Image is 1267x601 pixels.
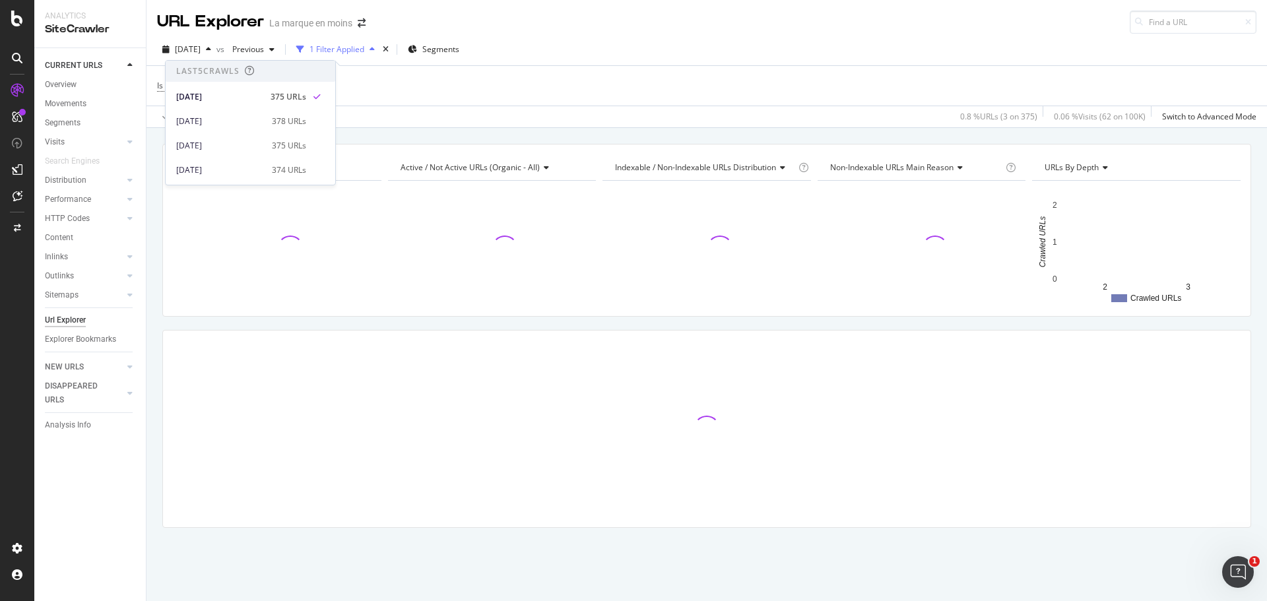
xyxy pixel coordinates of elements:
[176,91,263,103] div: [DATE]
[1186,282,1191,292] text: 3
[45,97,86,111] div: Movements
[309,44,364,55] div: 1 Filter Applied
[45,193,123,206] a: Performance
[176,164,264,176] div: [DATE]
[1249,556,1260,567] span: 1
[45,313,86,327] div: Url Explorer
[157,39,216,60] button: [DATE]
[272,115,306,127] div: 378 URLs
[45,231,137,245] a: Content
[1053,274,1057,284] text: 0
[45,59,102,73] div: CURRENT URLS
[830,162,954,173] span: Non-Indexable URLs Main Reason
[176,140,264,152] div: [DATE]
[45,379,112,407] div: DISAPPEARED URLS
[157,11,264,33] div: URL Explorer
[175,44,201,55] span: 2025 Aug. 31st
[45,59,123,73] a: CURRENT URLS
[1053,237,1057,247] text: 1
[960,111,1037,122] div: 0.8 % URLs ( 3 on 375 )
[45,135,123,149] a: Visits
[45,78,137,92] a: Overview
[45,332,137,346] a: Explorer Bookmarks
[45,22,135,37] div: SiteCrawler
[1032,191,1241,306] svg: A chart.
[45,250,123,264] a: Inlinks
[45,231,73,245] div: Content
[157,80,201,91] span: Is Indexable
[45,288,123,302] a: Sitemaps
[1130,294,1181,303] text: Crawled URLs
[176,65,240,77] div: Last 5 Crawls
[45,313,137,327] a: Url Explorer
[45,154,100,168] div: Search Engines
[216,44,227,55] span: vs
[45,212,123,226] a: HTTP Codes
[272,164,306,176] div: 374 URLs
[45,288,79,302] div: Sitemaps
[45,212,90,226] div: HTTP Codes
[1157,106,1256,127] button: Switch to Advanced Mode
[227,44,264,55] span: Previous
[269,16,352,30] div: La marque en moins
[45,379,123,407] a: DISAPPEARED URLS
[45,11,135,22] div: Analytics
[1130,11,1256,34] input: Find a URL
[1053,201,1057,210] text: 2
[358,18,366,28] div: arrow-right-arrow-left
[422,44,459,55] span: Segments
[45,269,74,283] div: Outlinks
[45,97,137,111] a: Movements
[398,157,585,178] h4: Active / Not Active URLs
[271,91,306,103] div: 375 URLs
[1042,157,1229,178] h4: URLs by Depth
[615,162,776,173] span: Indexable / Non-Indexable URLs distribution
[45,154,113,168] a: Search Engines
[157,106,195,127] button: Apply
[403,39,465,60] button: Segments
[45,78,77,92] div: Overview
[380,43,391,56] div: times
[1054,111,1146,122] div: 0.06 % Visits ( 62 on 100K )
[45,116,137,130] a: Segments
[176,115,264,127] div: [DATE]
[45,250,68,264] div: Inlinks
[45,174,86,187] div: Distribution
[291,39,380,60] button: 1 Filter Applied
[272,140,306,152] div: 375 URLs
[45,135,65,149] div: Visits
[612,157,796,178] h4: Indexable / Non-Indexable URLs Distribution
[227,39,280,60] button: Previous
[1162,111,1256,122] div: Switch to Advanced Mode
[1222,556,1254,588] iframe: Intercom live chat
[45,174,123,187] a: Distribution
[828,157,1004,178] h4: Non-Indexable URLs Main Reason
[45,332,116,346] div: Explorer Bookmarks
[45,418,137,432] a: Analysis Info
[1045,162,1099,173] span: URLs by Depth
[1038,216,1047,267] text: Crawled URLs
[45,360,84,374] div: NEW URLS
[45,269,123,283] a: Outlinks
[45,360,123,374] a: NEW URLS
[1103,282,1108,292] text: 2
[45,418,91,432] div: Analysis Info
[45,193,91,206] div: Performance
[401,162,540,173] span: Active / Not Active URLs (organic - all)
[45,116,81,130] div: Segments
